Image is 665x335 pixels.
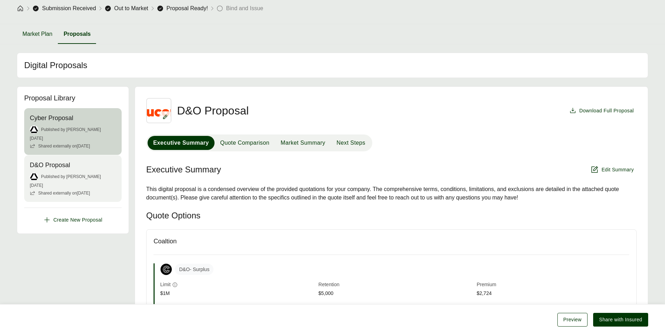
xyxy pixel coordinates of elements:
a: Cyber ProposalPublished by [PERSON_NAME][DATE]Shared externally on[DATE] [24,108,122,155]
button: Create New Proposal [24,214,122,226]
h3: D&O Proposal [177,105,550,116]
span: Out to Market [114,4,148,13]
span: Download Full Proposal [579,107,634,114]
span: Aggregate Limit [160,303,195,310]
button: Proposals [58,24,96,44]
div: This digital proposal is a condensed overview of the provided quotations for your company. The co... [146,185,637,202]
span: Published by [PERSON_NAME] [41,126,101,133]
span: Edit Summary [590,165,634,174]
span: Cyber Proposal [30,114,116,123]
span: [DATE] [30,135,116,142]
a: D&O ProposalPublished by [PERSON_NAME][DATE]Shared externally on[DATE] [24,155,122,202]
span: D&O - Surplus [175,264,213,275]
span: $5,000 [318,290,471,297]
span: $2,724 [477,290,629,297]
span: Retention [318,281,339,288]
button: Edit Summary [588,163,637,177]
span: Limit [160,281,171,288]
span: Submission Received [42,4,96,13]
button: Market Plan [17,24,58,44]
span: $1M [160,290,313,297]
button: Market Summary [275,136,331,150]
span: D&O Proposal [30,161,116,170]
span: Create New Proposal [53,216,102,224]
span: Shared externally on [DATE] [38,190,90,196]
button: Share with Insured [593,313,648,327]
span: Shared externally on [DATE] [38,143,90,149]
button: Next Steps [331,136,371,150]
span: Share with Insured [599,316,642,323]
span: Market Summary [281,139,325,147]
span: Quote Comparison [220,139,270,147]
button: Quote Comparison [215,136,275,150]
h3: Proposal Library [24,94,122,103]
span: Next Steps [337,139,365,147]
h2: Digital Proposals [24,60,641,71]
span: Bind and Issue [226,4,263,13]
span: Proposal Ready! [167,4,208,13]
div: Quote Options [146,210,201,221]
button: Preview [557,313,588,327]
span: Published by [PERSON_NAME] [41,173,101,180]
img: Coalition [161,264,172,275]
div: Coaltion [154,237,629,246]
span: Preview [563,316,582,323]
span: [DATE] [30,182,116,189]
button: Download Full Proposal [566,104,637,117]
span: Premium [477,281,496,288]
span: Executive Summary [146,164,221,175]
